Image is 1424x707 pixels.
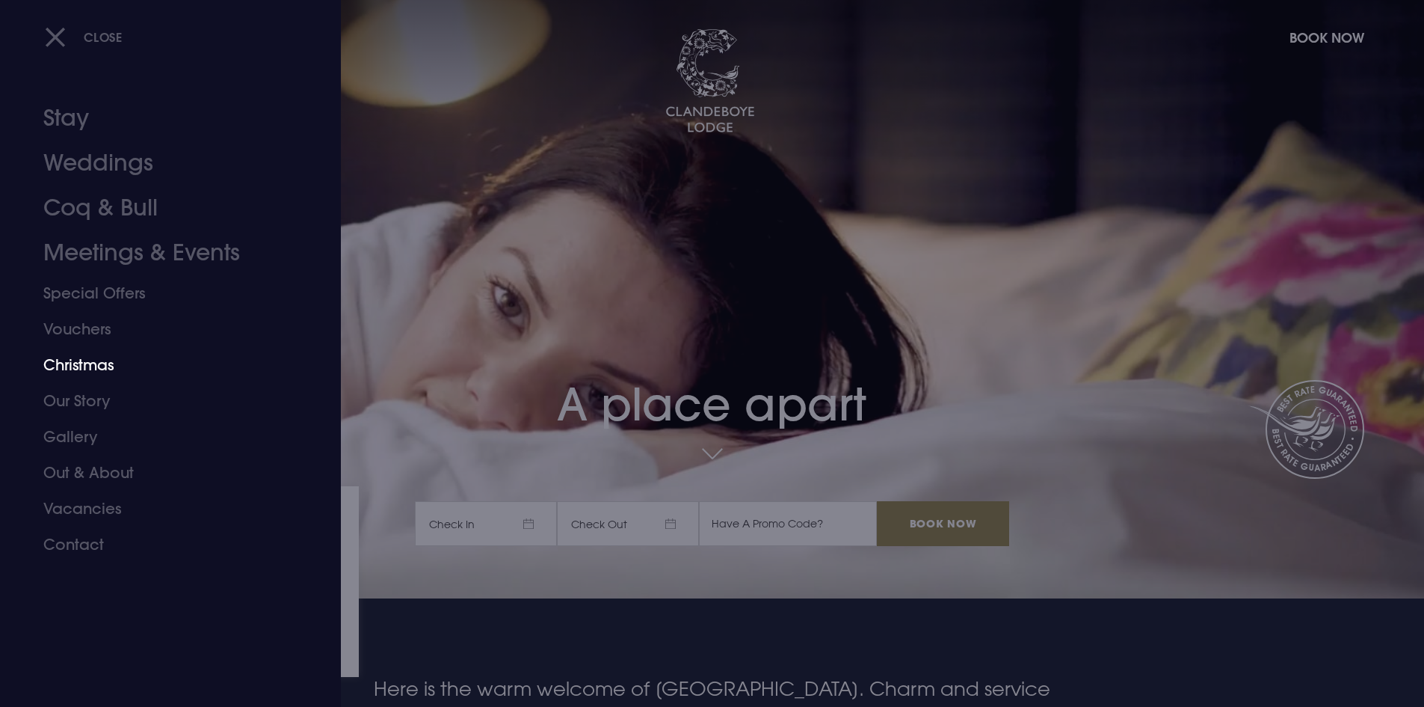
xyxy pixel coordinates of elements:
[43,347,280,383] a: Christmas
[43,230,280,275] a: Meetings & Events
[45,22,123,52] button: Close
[43,527,280,563] a: Contact
[84,29,123,45] span: Close
[43,141,280,186] a: Weddings
[43,275,280,311] a: Special Offers
[43,96,280,141] a: Stay
[43,383,280,419] a: Our Story
[43,311,280,347] a: Vouchers
[43,455,280,491] a: Out & About
[43,419,280,455] a: Gallery
[43,491,280,527] a: Vacancies
[43,186,280,230] a: Coq & Bull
